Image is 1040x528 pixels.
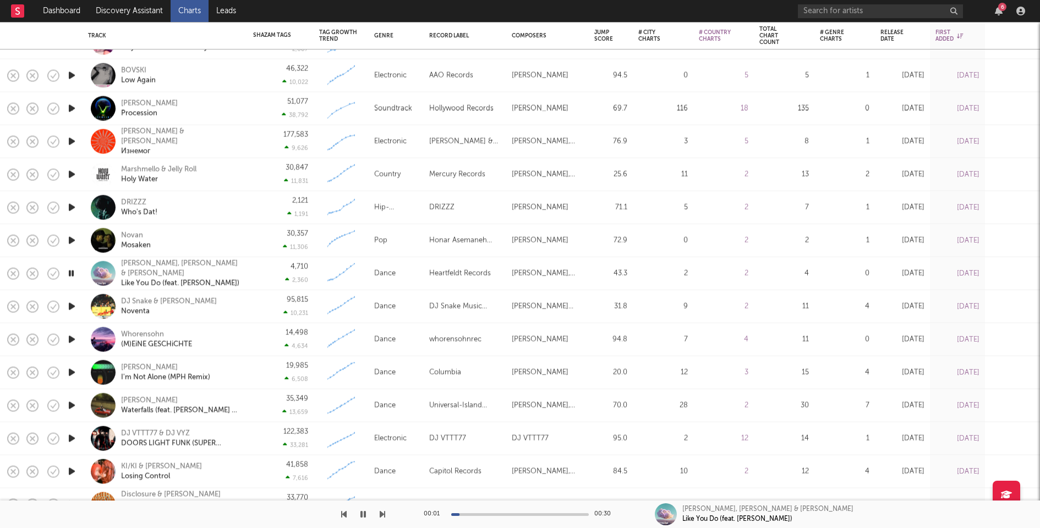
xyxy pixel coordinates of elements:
div: [DATE] [880,399,924,412]
div: Capitol Records [429,465,481,478]
div: Dance [374,366,396,379]
div: Tag Growth Trend [319,29,358,42]
div: 94.8 [594,333,627,346]
div: 1 [820,69,869,82]
div: 7 [820,399,869,412]
div: 5 [699,69,748,82]
div: 30,847 [286,164,308,172]
div: DJ Snake Music Productions Limited [429,300,501,313]
div: 5 [638,201,688,214]
div: [PERSON_NAME] O'[PERSON_NAME], [PERSON_NAME], Carliane [PERSON_NAME] [PERSON_NAME], [PERSON_NAME]... [512,300,583,313]
div: 14 [759,432,809,445]
div: Waterfalls (feat. [PERSON_NAME] & [PERSON_NAME]) [121,405,239,415]
div: [DATE] [935,135,979,148]
div: 2 [699,201,748,214]
div: [DATE] [935,498,979,511]
div: [PERSON_NAME], [PERSON_NAME] & [PERSON_NAME] [682,504,853,514]
div: 71.1 [594,201,627,214]
div: [PERSON_NAME] [512,234,568,247]
div: Novan [121,230,151,240]
div: 10,022 [282,79,308,86]
div: 10 [638,465,688,478]
div: KI/KI & [PERSON_NAME] [121,461,202,471]
div: 6,508 [284,376,308,383]
div: [PERSON_NAME], [PERSON_NAME] [512,465,583,478]
div: 2 [638,432,688,445]
div: 4 [820,366,869,379]
div: Disorder [429,498,458,511]
div: [PERSON_NAME] [512,201,568,214]
div: Procession [121,108,178,118]
div: [PERSON_NAME], [PERSON_NAME] & [PERSON_NAME] [121,258,239,278]
div: 2 [699,465,748,478]
div: Electronic [374,432,407,445]
div: 12 [638,366,688,379]
div: 9 [638,300,688,313]
div: 4 [759,267,809,280]
div: [DATE] [935,168,979,181]
a: DRIZZZWho's Dat! [121,197,157,217]
div: [DATE] [880,267,924,280]
div: [PERSON_NAME], [PERSON_NAME], [PERSON_NAME] [512,135,583,148]
div: 14,498 [286,329,308,337]
div: 8 [759,135,809,148]
div: Total Chart Count [759,26,792,46]
div: 2 [699,399,748,412]
div: 2 [699,267,748,280]
a: Whorensohn(M)EiNE GESCHiCHTE [121,329,192,349]
div: 3 [699,366,748,379]
div: 33,281 [283,442,308,449]
div: Heartfeldt Records [429,267,491,280]
div: [DATE] [880,300,924,313]
div: DOORS LIGHT FUNK (SUPER SLOWED) [121,438,239,448]
div: 1 [820,234,869,247]
div: [DATE] [935,300,979,313]
div: 10,231 [283,310,308,317]
input: Search for artists [798,4,963,18]
a: Marshmello & Jelly RollHoly Water [121,164,196,184]
div: 2 [759,234,809,247]
div: AAO Records [429,69,473,82]
div: 4,634 [284,343,308,350]
div: 11,306 [283,244,308,251]
div: [PERSON_NAME] [121,362,210,372]
div: 95.0 [594,432,627,445]
a: NovanMosaken [121,230,151,250]
div: Like You Do (feat. [PERSON_NAME]) [682,514,792,524]
div: 7,616 [286,475,308,482]
div: 15 [759,366,809,379]
div: 38,792 [282,112,308,119]
div: 11 [759,300,809,313]
div: [DATE] [935,69,979,82]
div: Marshmello & Jelly Roll [121,164,196,174]
div: 43.3 [594,267,627,280]
div: Dance [374,399,396,412]
div: 33,770 [287,494,308,502]
div: 51,077 [287,98,308,106]
div: [PERSON_NAME] [512,366,568,379]
div: 2,360 [285,277,308,284]
div: 4 [820,465,869,478]
div: 28 [638,399,688,412]
a: KI/KI & [PERSON_NAME]Losing Control [121,461,202,481]
div: 122,383 [283,428,308,436]
div: 4,710 [291,263,308,271]
div: Изнемог [121,146,239,156]
div: 13,659 [282,409,308,416]
div: Track [88,32,237,39]
div: [DATE] [935,234,979,247]
div: 6 [998,3,1006,11]
div: Dance [374,465,396,478]
div: DJ Snake & [PERSON_NAME] [121,296,217,306]
div: 9,626 [284,145,308,152]
div: [DATE] [935,201,979,214]
div: [DATE] [880,234,924,247]
div: 4 [820,300,869,313]
div: Jump Score [594,29,613,42]
div: [DATE] [880,69,924,82]
div: 11 [638,168,688,181]
a: [PERSON_NAME]Procession [121,98,178,118]
div: Dance [374,300,396,313]
div: [PERSON_NAME] [121,98,178,108]
div: 2 [699,234,748,247]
